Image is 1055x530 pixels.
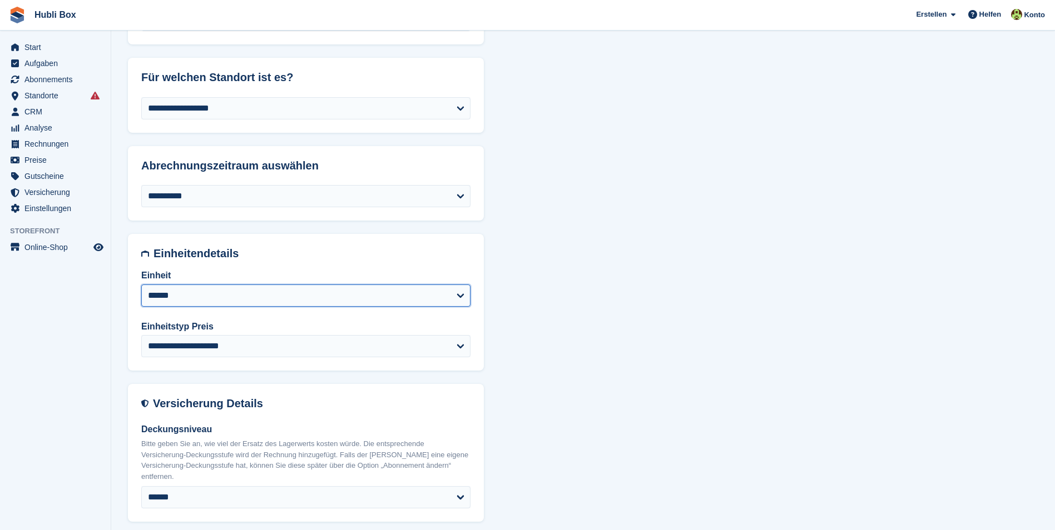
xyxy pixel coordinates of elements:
span: Gutscheine [24,168,91,184]
span: Analyse [24,120,91,136]
h2: Für welchen Standort ist es? [141,71,470,84]
a: menu [6,88,105,103]
h2: Versicherung Details [153,397,470,410]
img: insurance-details-icon-731ffda60807649b61249b889ba3c5e2b5c27d34e2e1fb37a309f0fde93ff34a.svg [141,397,148,410]
a: menu [6,39,105,55]
span: Preise [24,152,91,168]
span: Einstellungen [24,201,91,216]
a: menu [6,120,105,136]
span: Helfen [979,9,1002,20]
span: Versicherung [24,184,91,200]
h2: Abrechnungszeitraum auswählen [141,159,470,172]
label: Einheitstyp Preis [141,320,470,333]
span: Erstellen [916,9,947,20]
a: menu [6,104,105,119]
span: Start [24,39,91,55]
a: menu [6,201,105,216]
a: menu [6,152,105,168]
span: CRM [24,104,91,119]
a: Speisekarte [6,239,105,255]
span: Online-Shop [24,239,91,255]
span: Abonnements [24,72,91,87]
a: menu [6,184,105,200]
span: Konto [1024,9,1045,21]
a: menu [6,168,105,184]
img: stora-icon-8386f47178a22dfd0bd8f6a31ec36ba5ce8667c1dd55bd0f319d3a0aa187defe.svg [9,7,26,23]
i: Es sind Fehler bei der Synchronisierung von Smart-Einträgen aufgetreten [91,91,100,100]
span: Storefront [10,226,111,237]
img: unit-details-icon-595b0c5c156355b767ba7b61e002efae458ec76ed5ec05730b8e856ff9ea34a9.svg [141,247,149,260]
span: Aufgaben [24,56,91,71]
a: Hubli Box [30,6,81,24]
a: menu [6,136,105,152]
a: menu [6,72,105,87]
p: Bitte geben Sie an, wie viel der Ersatz des Lagerwerts kosten würde. Die entsprechende Versicheru... [141,438,470,482]
h2: Einheitendetails [153,247,470,260]
label: Deckungsniveau [141,423,470,436]
a: Vorschau-Shop [92,241,105,254]
label: Einheit [141,269,470,282]
img: Luca Space4you [1011,9,1022,20]
a: menu [6,56,105,71]
span: Rechnungen [24,136,91,152]
span: Standorte [24,88,91,103]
